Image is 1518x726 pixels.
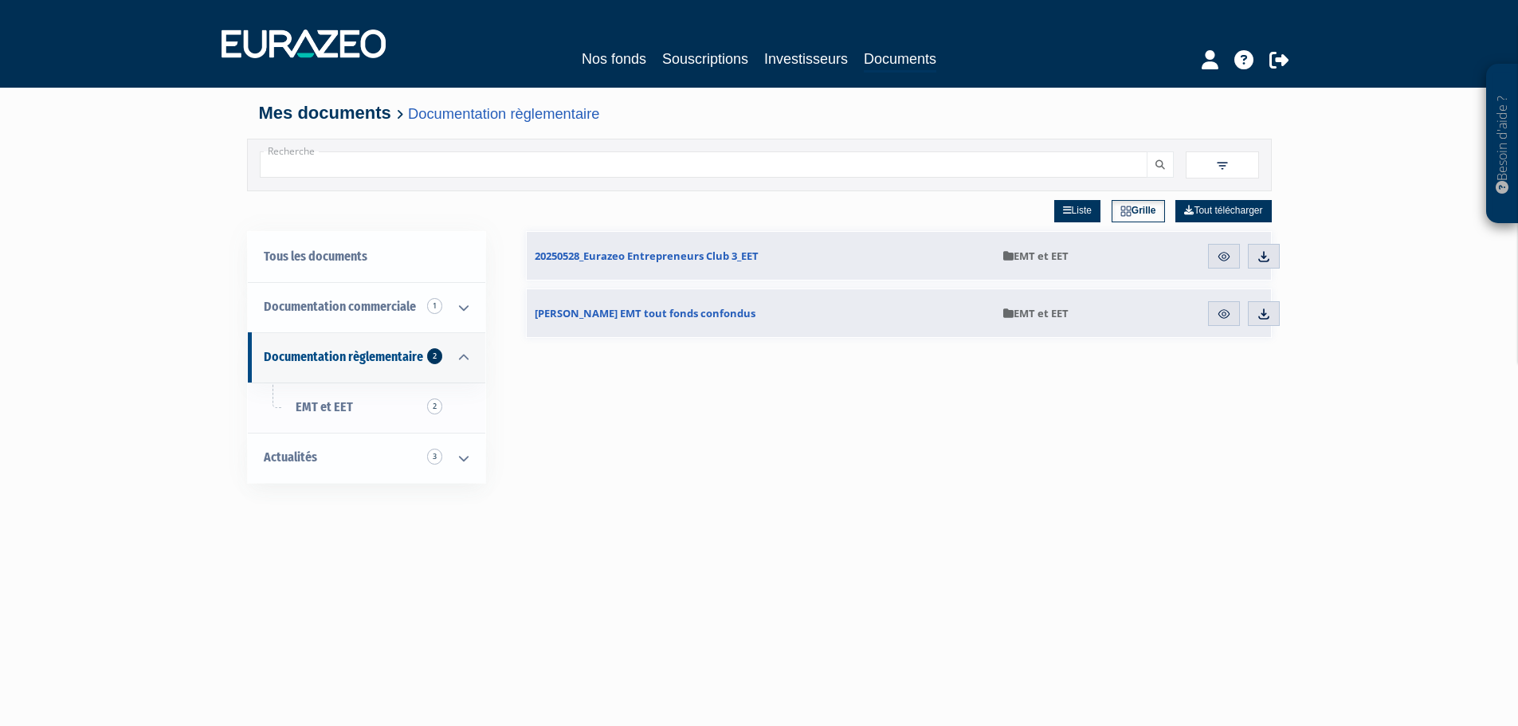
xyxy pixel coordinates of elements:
[248,433,485,483] a: Actualités 3
[1003,249,1069,263] span: EMT et EET
[427,348,442,364] span: 2
[582,48,646,70] a: Nos fonds
[1054,200,1100,222] a: Liste
[264,449,317,465] span: Actualités
[427,298,442,314] span: 1
[1257,249,1271,264] img: download.svg
[864,48,936,73] a: Documents
[1215,159,1230,173] img: filter.svg
[264,299,416,314] span: Documentation commerciale
[527,232,995,280] a: 20250528_Eurazeo Entrepreneurs Club 3_EET
[1112,200,1165,222] a: Grille
[1120,206,1132,217] img: grid.svg
[535,249,759,263] span: 20250528_Eurazeo Entrepreneurs Club 3_EET
[248,232,485,282] a: Tous les documents
[1217,249,1231,264] img: eye.svg
[248,332,485,383] a: Documentation règlementaire 2
[764,48,848,70] a: Investisseurs
[1493,73,1512,216] p: Besoin d'aide ?
[222,29,386,58] img: 1732889491-logotype_eurazeo_blanc_rvb.png
[248,383,485,433] a: EMT et EET2
[662,48,748,70] a: Souscriptions
[296,399,353,414] span: EMT et EET
[1003,306,1069,320] span: EMT et EET
[535,306,755,320] span: [PERSON_NAME] EMT tout fonds confondus
[1217,307,1231,321] img: eye.svg
[408,105,599,122] a: Documentation règlementaire
[260,151,1147,178] input: Recherche
[1257,307,1271,321] img: download.svg
[427,398,442,414] span: 2
[1175,200,1271,222] a: Tout télécharger
[527,289,995,337] a: [PERSON_NAME] EMT tout fonds confondus
[248,282,485,332] a: Documentation commerciale 1
[259,104,1260,123] h4: Mes documents
[427,449,442,465] span: 3
[264,349,423,364] span: Documentation règlementaire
